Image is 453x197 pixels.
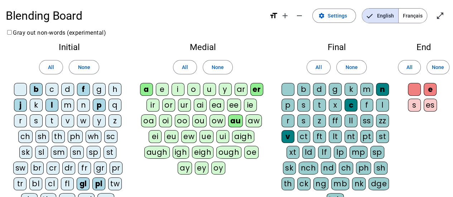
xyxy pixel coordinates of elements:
div: er [250,83,263,96]
button: Settings [312,9,356,23]
div: cr [47,162,59,174]
div: au [228,114,243,127]
button: All [173,60,197,74]
div: a [140,83,153,96]
div: ee [227,99,241,112]
div: f [77,83,90,96]
span: Français [399,9,427,23]
div: aigh [232,130,254,143]
button: Enter full screen [433,9,447,23]
div: ck [297,177,310,190]
button: None [69,60,99,74]
button: All [39,60,63,74]
mat-icon: remove [295,11,304,20]
div: eu [164,130,178,143]
div: k [30,99,43,112]
div: ch [18,130,33,143]
div: b [297,83,310,96]
div: ei [149,130,162,143]
div: t [45,114,58,127]
button: None [203,60,233,74]
div: ch [339,162,353,174]
div: aw [246,114,262,127]
div: s [297,99,310,112]
div: r [281,114,294,127]
div: ir [146,99,159,112]
div: l [45,99,58,112]
div: or [162,99,175,112]
div: y [219,83,232,96]
div: gl [77,177,90,190]
div: k [344,83,357,96]
input: Gray out non-words (experimental) [7,30,12,35]
div: oo [175,114,189,127]
div: pt [360,130,373,143]
div: fl [61,177,74,190]
div: tr [14,177,26,190]
div: c [344,99,357,112]
div: sk [283,162,296,174]
div: nk [352,177,366,190]
button: Increase font size [278,9,292,23]
span: Settings [328,11,347,20]
span: All [406,63,412,72]
h2: End [406,43,442,51]
h1: Blending Board [6,4,264,27]
div: ey [195,162,208,174]
div: n [376,83,389,96]
div: ar [235,83,247,96]
div: lp [334,146,347,159]
div: n [77,99,90,112]
div: pr [110,162,122,174]
div: s [30,114,43,127]
span: All [48,63,54,72]
div: ough [216,146,241,159]
div: eigh [192,146,213,159]
div: s [408,99,421,112]
div: p [93,99,106,112]
div: ph [356,162,371,174]
div: xt [286,146,299,159]
div: j [14,99,27,112]
div: r [14,114,27,127]
div: oy [211,162,225,174]
div: sw [13,162,28,174]
div: b [30,83,43,96]
div: st [103,146,116,159]
div: g [329,83,342,96]
div: nt [344,130,357,143]
div: x [329,99,342,112]
div: gr [94,162,107,174]
div: u [203,83,216,96]
div: d [61,83,74,96]
div: g [93,83,106,96]
div: nd [321,162,336,174]
div: igh [173,146,189,159]
div: ll [344,114,357,127]
div: sk [19,146,32,159]
div: v [61,114,74,127]
div: es [424,99,437,112]
div: wh [86,130,101,143]
div: ft [313,130,326,143]
div: h [109,83,121,96]
div: th [281,177,294,190]
span: English [362,9,398,23]
label: Gray out non-words (experimental) [6,29,106,36]
div: lt [329,130,342,143]
span: All [182,63,188,72]
div: tw [108,177,122,190]
div: sc [104,130,117,143]
span: None [78,63,90,72]
mat-icon: settings [318,13,325,19]
div: oi [159,114,172,127]
div: z [109,114,121,127]
div: oa [141,114,156,127]
mat-icon: add [281,11,289,20]
div: ai [194,99,207,112]
div: t [313,99,326,112]
div: dge [368,177,389,190]
div: sh [35,130,49,143]
span: All [315,63,322,72]
div: ou [192,114,207,127]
